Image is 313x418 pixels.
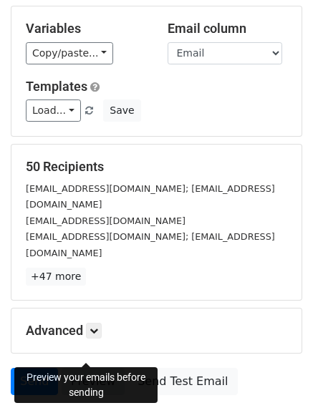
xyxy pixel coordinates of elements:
small: [EMAIL_ADDRESS][DOMAIN_NAME]; [EMAIL_ADDRESS][DOMAIN_NAME] [26,183,275,210]
small: [EMAIL_ADDRESS][DOMAIN_NAME] [26,215,186,226]
div: Widget de chat [241,349,313,418]
a: Templates [26,79,87,94]
iframe: Chat Widget [241,349,313,418]
h5: Variables [26,21,146,37]
button: Save [103,99,140,122]
h5: Email column [168,21,288,37]
small: [EMAIL_ADDRESS][DOMAIN_NAME]; [EMAIL_ADDRESS][DOMAIN_NAME] [26,231,275,258]
a: Load... [26,99,81,122]
div: Preview your emails before sending [14,367,158,403]
h5: Advanced [26,323,287,339]
a: +47 more [26,268,86,286]
a: Send Test Email [128,368,237,395]
a: Send [11,368,58,395]
a: Copy/paste... [26,42,113,64]
h5: 50 Recipients [26,159,287,175]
